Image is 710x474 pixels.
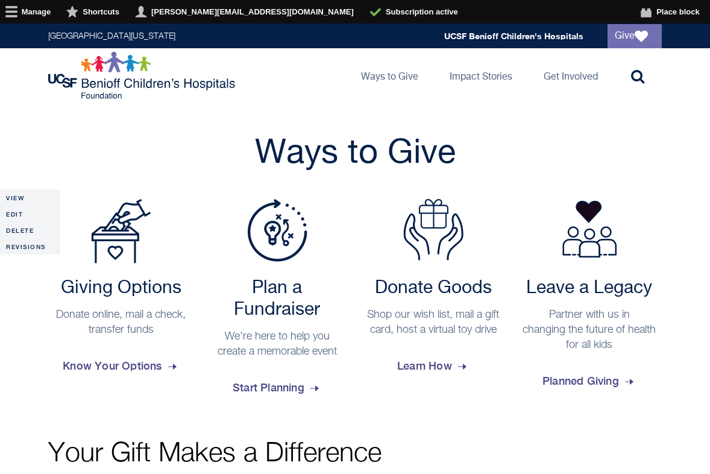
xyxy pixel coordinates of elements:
[91,199,151,264] img: Payment Options
[542,365,636,397] span: Planned Giving
[366,308,500,338] p: Shop our wish list, mail a gift card, host a virtual toy drive
[54,277,187,299] h2: Giving Options
[517,199,662,397] a: Leave a Legacy Partner with us in changing the future of health for all kids Planned Giving
[63,350,178,382] span: Know Your Options
[360,199,506,382] a: Donate Goods Donate Goods Shop our wish list, mail a gift card, host a virtual toy drive Learn How
[608,24,662,48] a: Give
[210,329,344,359] p: We're here to help you create a memorable event
[48,32,175,40] a: [GEOGRAPHIC_DATA][US_STATE]
[523,277,656,299] h2: Leave a Legacy
[48,51,238,100] img: Logo for UCSF Benioff Children's Hospitals Foundation
[233,371,321,404] span: Start Planning
[48,133,662,175] h2: Ways to Give
[48,440,662,467] p: Your Gift Makes a Difference
[444,31,583,41] a: UCSF Benioff Children's Hospitals
[54,308,187,338] p: Donate online, mail a check, transfer funds
[48,199,193,382] a: Payment Options Giving Options Donate online, mail a check, transfer funds Know Your Options
[440,48,522,103] a: Impact Stories
[523,308,656,353] p: Partner with us in changing the future of health for all kids
[366,277,500,299] h2: Donate Goods
[204,199,350,404] a: Plan a Fundraiser Plan a Fundraiser We're here to help you create a memorable event Start Planning
[351,48,428,103] a: Ways to Give
[397,350,469,382] span: Learn How
[247,199,307,262] img: Plan a Fundraiser
[403,199,463,261] img: Donate Goods
[210,277,344,321] h2: Plan a Fundraiser
[534,48,608,103] a: Get Involved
